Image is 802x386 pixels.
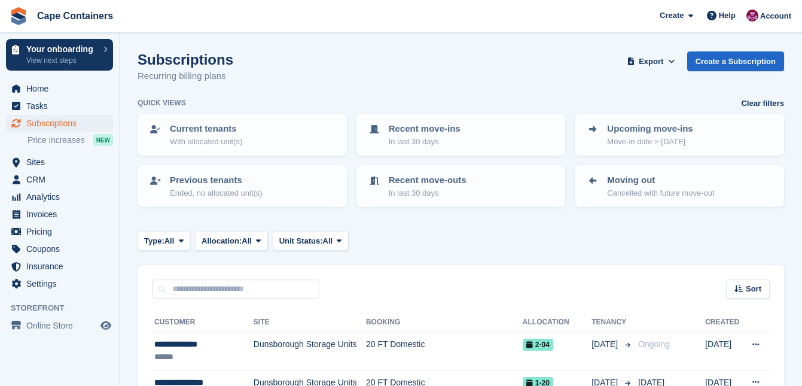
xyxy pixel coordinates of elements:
span: Allocation: [202,235,242,247]
a: Cape Containers [32,6,118,26]
td: Dunsborough Storage Units [254,332,366,370]
span: Invoices [26,206,98,223]
a: menu [6,98,113,114]
th: Booking [366,313,523,332]
a: menu [6,206,113,223]
span: Account [760,10,791,22]
a: menu [6,258,113,275]
a: Price increases NEW [28,133,113,147]
a: menu [6,317,113,334]
span: Online Store [26,317,98,334]
span: Sort [746,283,761,295]
button: Type: All [138,231,190,251]
p: Move-in date > [DATE] [607,136,693,148]
span: Unit Status: [279,235,323,247]
span: Sites [26,154,98,171]
p: Previous tenants [170,174,263,187]
span: Settings [26,275,98,292]
p: With allocated unit(s) [170,136,242,148]
span: Pricing [26,223,98,240]
a: Preview store [99,318,113,333]
span: Insurance [26,258,98,275]
p: View next steps [26,55,97,66]
span: Ongoing [638,339,670,349]
p: Moving out [607,174,714,187]
th: Tenancy [591,313,633,332]
span: CRM [26,171,98,188]
a: Create a Subscription [687,51,784,71]
span: Subscriptions [26,115,98,132]
a: menu [6,115,113,132]
a: menu [6,223,113,240]
span: [DATE] [591,338,620,351]
img: stora-icon-8386f47178a22dfd0bd8f6a31ec36ba5ce8667c1dd55bd0f319d3a0aa187defe.svg [10,7,28,25]
a: Your onboarding View next steps [6,39,113,71]
a: Previous tenants Ended, no allocated unit(s) [139,166,346,206]
span: All [323,235,333,247]
p: In last 30 days [389,136,461,148]
span: Home [26,80,98,97]
p: Ended, no allocated unit(s) [170,187,263,199]
span: Help [719,10,736,22]
a: menu [6,275,113,292]
td: 20 FT Domestic [366,332,523,370]
button: Unit Status: All [273,231,349,251]
p: Current tenants [170,122,242,136]
div: NEW [93,134,113,146]
a: Current tenants With allocated unit(s) [139,115,346,154]
span: Create [660,10,684,22]
p: Recent move-ins [389,122,461,136]
p: Upcoming move-ins [607,122,693,136]
td: [DATE] [705,332,742,370]
p: Recent move-outs [389,174,466,187]
span: All [242,235,252,247]
span: Price increases [28,135,85,146]
img: Matt Dollisson [746,10,758,22]
button: Allocation: All [195,231,268,251]
a: Recent move-ins In last 30 days [358,115,565,154]
p: In last 30 days [389,187,466,199]
span: Coupons [26,241,98,257]
a: Recent move-outs In last 30 days [358,166,565,206]
h6: Quick views [138,98,186,108]
button: Export [625,51,678,71]
a: Moving out Cancelled with future move-out [576,166,783,206]
a: Clear filters [741,98,784,110]
p: Your onboarding [26,45,97,53]
span: Storefront [11,302,119,314]
a: menu [6,189,113,205]
a: menu [6,154,113,171]
th: Site [254,313,366,332]
span: Tasks [26,98,98,114]
span: 2-04 [523,339,553,351]
span: All [164,235,175,247]
a: menu [6,171,113,188]
a: menu [6,241,113,257]
th: Created [705,313,742,332]
p: Cancelled with future move-out [607,187,714,199]
p: Recurring billing plans [138,69,233,83]
a: menu [6,80,113,97]
a: Upcoming move-ins Move-in date > [DATE] [576,115,783,154]
th: Allocation [523,313,591,332]
span: Export [639,56,663,68]
h1: Subscriptions [138,51,233,68]
span: Type: [144,235,164,247]
th: Customer [152,313,254,332]
span: Analytics [26,189,98,205]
